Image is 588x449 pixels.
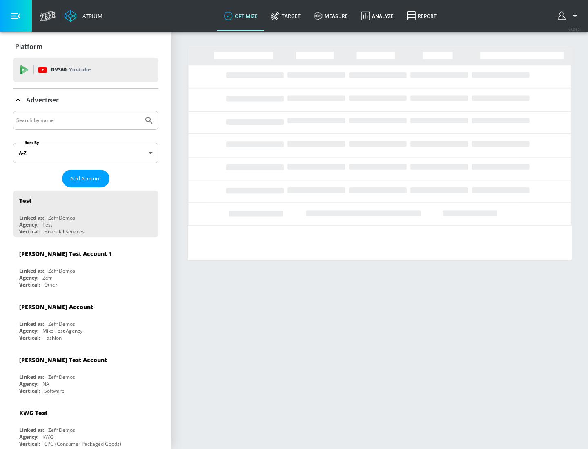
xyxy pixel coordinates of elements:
div: Vertical: [19,281,40,288]
div: Agency: [19,221,38,228]
div: Linked as: [19,373,44,380]
label: Sort By [23,140,41,145]
a: Target [264,1,307,31]
div: Vertical: [19,228,40,235]
div: Linked as: [19,267,44,274]
div: NA [42,380,49,387]
span: v 4.24.0 [568,27,580,31]
div: Zefr Demos [48,214,75,221]
div: Vertical: [19,387,40,394]
div: Software [44,387,65,394]
div: A-Z [13,143,158,163]
span: Add Account [70,174,101,183]
div: [PERSON_NAME] Test Account 1Linked as:Zefr DemosAgency:ZefrVertical:Other [13,244,158,290]
div: Advertiser [13,89,158,111]
p: Youtube [69,65,91,74]
div: Test [42,221,52,228]
div: [PERSON_NAME] Account [19,303,93,311]
div: Mike Test Agency [42,327,82,334]
div: [PERSON_NAME] Test AccountLinked as:Zefr DemosAgency:NAVertical:Software [13,350,158,396]
div: Zefr Demos [48,373,75,380]
div: KWG [42,433,53,440]
div: Zefr Demos [48,427,75,433]
div: TestLinked as:Zefr DemosAgency:TestVertical:Financial Services [13,191,158,237]
button: Add Account [62,170,109,187]
div: Linked as: [19,320,44,327]
div: [PERSON_NAME] Test Account [19,356,107,364]
div: Agency: [19,274,38,281]
p: Platform [15,42,42,51]
div: Agency: [19,327,38,334]
a: optimize [217,1,264,31]
div: Zefr Demos [48,267,75,274]
div: Other [44,281,57,288]
div: Atrium [79,12,102,20]
div: Agency: [19,380,38,387]
a: Report [400,1,443,31]
div: Zefr [42,274,52,281]
div: [PERSON_NAME] AccountLinked as:Zefr DemosAgency:Mike Test AgencyVertical:Fashion [13,297,158,343]
div: Platform [13,35,158,58]
div: [PERSON_NAME] Test Account 1 [19,250,112,258]
a: Atrium [65,10,102,22]
div: Test [19,197,31,204]
div: Fashion [44,334,62,341]
p: Advertiser [26,96,59,104]
div: KWG Test [19,409,47,417]
a: Analyze [354,1,400,31]
div: CPG (Consumer Packaged Goods) [44,440,121,447]
div: DV360: Youtube [13,58,158,82]
div: Vertical: [19,440,40,447]
div: Linked as: [19,427,44,433]
input: Search by name [16,115,140,126]
a: measure [307,1,354,31]
div: Agency: [19,433,38,440]
div: Vertical: [19,334,40,341]
p: DV360: [51,65,91,74]
div: Zefr Demos [48,320,75,327]
div: Linked as: [19,214,44,221]
div: Financial Services [44,228,85,235]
